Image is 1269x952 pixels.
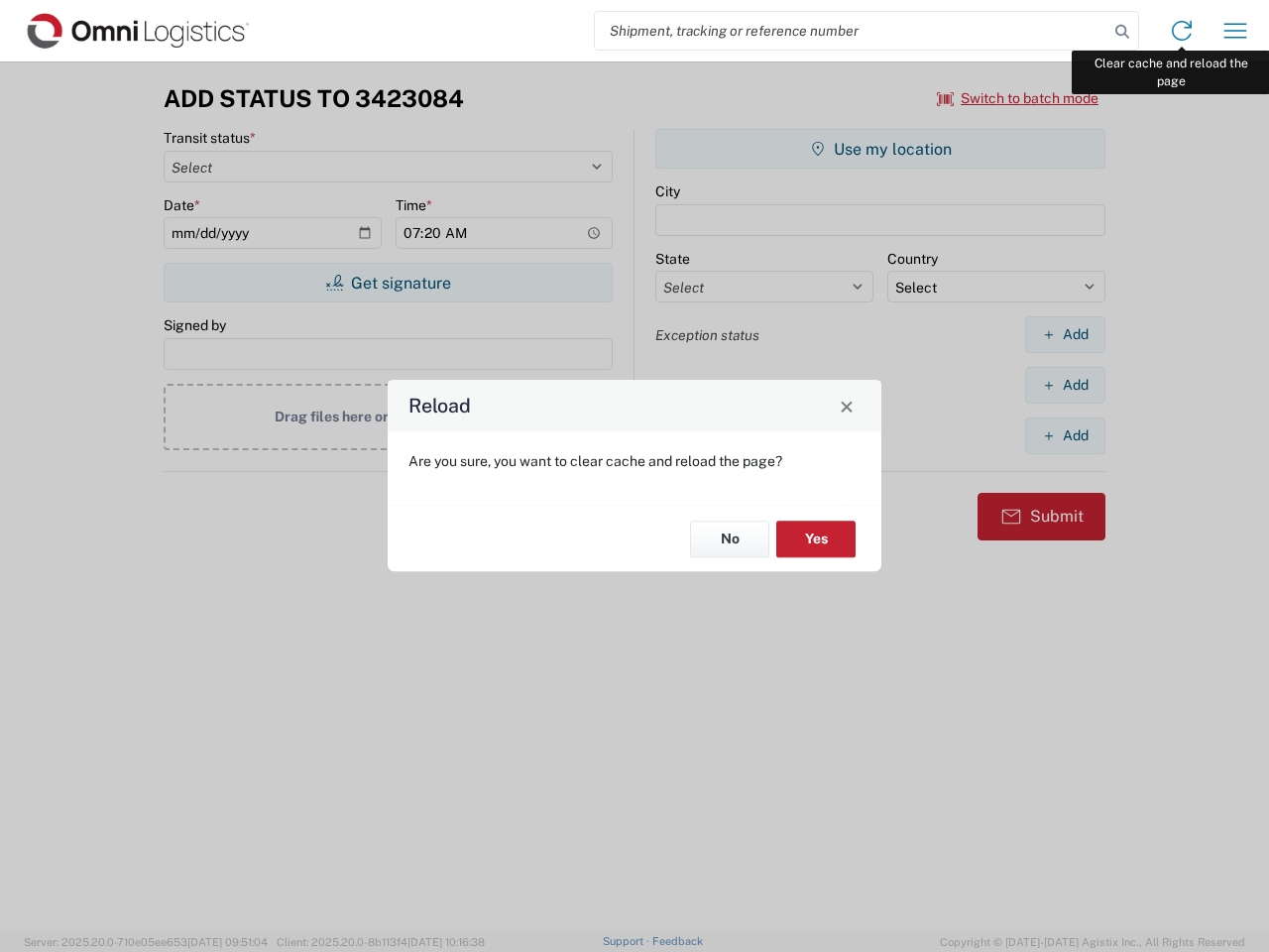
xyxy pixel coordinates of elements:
p: Are you sure, you want to clear cache and reload the page? [408,452,861,470]
h4: Reload [408,392,471,420]
button: Yes [776,521,856,557]
button: No [690,521,769,557]
button: Close [833,392,861,419]
input: Shipment, tracking or reference number [595,12,1108,50]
